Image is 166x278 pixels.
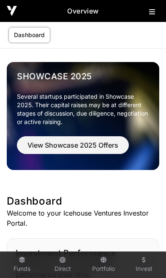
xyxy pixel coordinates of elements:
[16,247,150,259] h2: Investment Performance
[5,254,39,276] a: Funds
[17,145,129,153] a: View Showcase 2025 Offers
[87,254,120,276] a: Portfolio
[127,254,161,276] a: Invest
[46,254,79,276] a: Direct
[27,140,118,150] span: View Showcase 2025 Offers
[8,27,50,43] a: Dashboard
[17,92,149,126] p: Several startups participated in Showcase 2025. Their capital raises may be at different stages o...
[7,62,159,170] img: Showcase 2025
[7,6,17,16] img: Icehouse Ventures Logo
[17,70,149,82] a: Showcase 2025
[17,136,129,154] button: View Showcase 2025 Offers
[7,194,159,208] h1: Dashboard
[7,208,159,228] p: Welcome to your Icehouse Ventures Investor Portal.
[17,6,149,16] h2: Overview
